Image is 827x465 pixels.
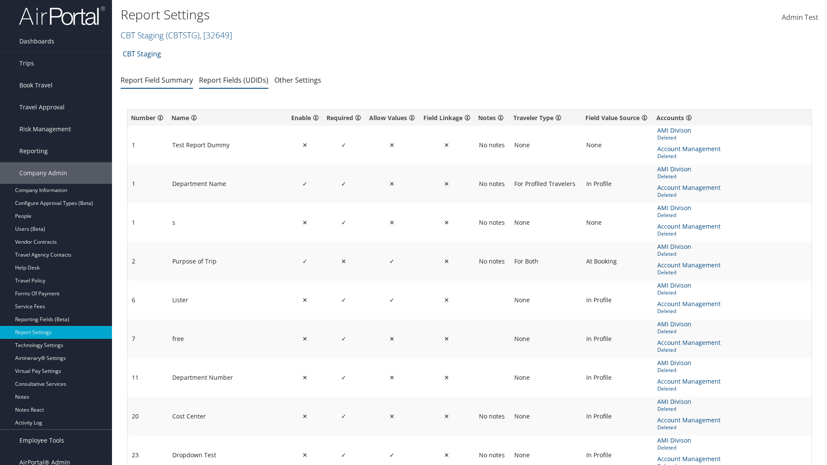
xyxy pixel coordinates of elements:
span: Deleted [657,152,734,160]
span: Deleted [657,211,708,219]
span: No notes [479,219,505,226]
span: No notes [479,141,505,149]
img: airportal-logo.png [19,6,105,26]
span: ✓ [302,257,308,265]
span: Deleted [657,346,734,354]
td: 2 [127,242,168,281]
span: Airtin Test [657,240,689,250]
td: 6 [127,281,168,319]
span: ✕ [389,412,395,420]
span: Deleted [657,405,708,413]
a: Report Fields (UDIDs) [199,75,268,85]
span: Admin Test [782,12,818,22]
span: ✕ [302,412,308,420]
span: Airtin Test [657,356,689,366]
td: 1 [127,164,168,203]
span: Account Management [657,299,722,309]
h1: Report Settings [121,6,586,24]
span: Employee Tools [19,430,64,451]
span: Deleted [657,384,734,393]
span: Deleted [657,191,734,199]
a: Report Field Summary [121,75,193,85]
span: Deleted [657,268,734,276]
td: For Profiled Travelers [510,164,582,203]
span: Deleted [657,443,708,452]
span: Account Management [657,144,722,154]
td: 7 [127,319,168,358]
div: ✔ indicates the toggle is On and values and the Customer has a set of values they want loaded for... [369,113,416,122]
span: Book Travel [19,74,53,96]
span: AMI Divison [657,242,693,251]
td: Test Report Dummy [168,126,287,164]
td: 1 [127,126,168,164]
div: ✔ indicates the toggle is On and the Reporting Field is active and will be used by downstream sys... [290,113,319,122]
span: ✓ [341,412,346,420]
a: Other Settings [274,75,321,85]
span: No notes [479,451,505,459]
span: AMI Divison [657,281,693,290]
div: Number assigned to the specific Reporting Field. Displays sequentially, low to high. [131,113,165,122]
span: AMI Divison [657,319,693,329]
div: Displays the drop-down list value selected and designates where the the Reporting Field value ori... [585,113,650,122]
span: Travel Approval [19,96,65,118]
span: ✕ [302,335,308,343]
td: None [582,126,653,164]
div: ✔ indicates the toggle is On and there is an association between Reporting Fields that is documen... [423,113,471,122]
span: AMI Divison [657,397,693,406]
td: In Profile [582,397,653,436]
td: None [510,203,582,242]
td: In Profile [582,164,653,203]
span: Airtin Test [657,279,689,288]
span: ✕ [341,257,346,265]
td: None [510,319,582,358]
span: ✕ [444,141,449,149]
span: Airtin Test [657,434,689,443]
span: ✕ [389,373,395,381]
span: No notes [479,412,505,420]
td: None [510,281,582,319]
span: ✕ [302,451,308,459]
span: Deleted [657,327,708,335]
span: Deleted [657,366,708,374]
div: ✔ indicates the toggle is On and the Customer requires a value for the Reporting Field and it mus... [326,113,362,122]
span: ✓ [341,296,346,304]
span: ✕ [444,296,449,304]
td: For Both [510,242,582,281]
span: ✕ [444,335,449,343]
span: ✓ [341,218,346,226]
span: ✕ [444,180,449,188]
span: Deleted [657,229,734,238]
span: ✕ [444,257,449,265]
td: 1 [127,203,168,242]
td: Lister [168,281,287,319]
span: , [ 32649 ] [199,29,232,41]
td: 11 [127,358,168,397]
span: ✓ [341,373,346,381]
span: ✕ [389,335,395,343]
td: In Profile [582,319,653,358]
span: AMI Divison [657,358,693,368]
span: ✕ [302,218,308,226]
span: Airtin Test [657,395,689,405]
div: Name assigned to the specific Reporting Field. [171,113,284,122]
span: Deleted [657,423,734,431]
span: Deleted [657,307,734,315]
td: 20 [127,397,168,436]
span: No notes [479,257,505,265]
span: ✕ [302,141,308,149]
td: In Profile [582,358,653,397]
div: Displays all accounts who use the specific Report Field. [656,113,808,122]
span: Account Management [657,260,722,270]
span: ✕ [389,141,395,149]
td: Department Number [168,358,287,397]
a: CBT Staging [121,29,232,41]
span: AMI Divison [657,203,693,213]
span: ✓ [302,180,308,188]
a: Admin Test [782,4,818,31]
td: None [582,203,653,242]
span: Airtin Test [657,163,689,172]
span: Account Management [657,454,722,464]
a: CBT Staging [123,45,161,62]
span: Trips [19,53,34,74]
span: Dashboards [19,31,54,52]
